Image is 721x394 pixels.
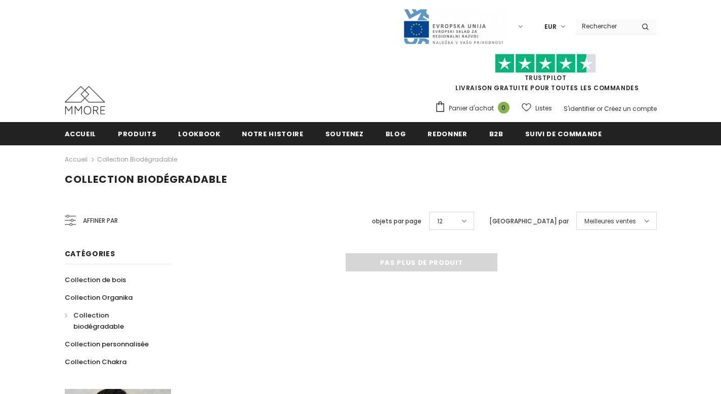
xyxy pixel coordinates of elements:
span: Collection de bois [65,275,126,285]
a: TrustPilot [525,73,567,82]
input: Search Site [576,19,634,33]
a: Produits [118,122,156,145]
span: Collection biodégradable [73,310,124,331]
span: Panier d'achat [449,103,494,113]
img: Javni Razpis [403,8,504,45]
a: Javni Razpis [403,22,504,30]
a: Accueil [65,153,88,166]
a: Listes [522,99,552,117]
span: LIVRAISON GRATUITE POUR TOUTES LES COMMANDES [435,58,657,92]
a: B2B [489,122,503,145]
span: 12 [437,216,443,226]
a: Lookbook [178,122,220,145]
label: objets par page [372,216,421,226]
a: Accueil [65,122,97,145]
a: Blog [386,122,406,145]
span: Produits [118,129,156,139]
label: [GEOGRAPHIC_DATA] par [489,216,569,226]
a: Créez un compte [604,104,657,113]
a: Panier d'achat 0 [435,101,515,116]
span: EUR [544,22,557,32]
span: Blog [386,129,406,139]
span: Collection Chakra [65,357,126,367]
span: Affiner par [83,215,118,226]
span: soutenez [325,129,364,139]
span: Suivi de commande [525,129,602,139]
a: Collection de bois [65,271,126,289]
a: Collection biodégradable [65,306,160,335]
span: Listes [535,103,552,113]
span: Notre histoire [242,129,303,139]
img: Faites confiance aux étoiles pilotes [495,54,596,73]
a: Redonner [428,122,467,145]
span: Meilleures ventes [584,216,636,226]
span: Accueil [65,129,97,139]
a: Collection Chakra [65,353,126,371]
a: S'identifier [564,104,595,113]
a: Collection Organika [65,289,133,306]
span: Collection personnalisée [65,339,149,349]
a: Notre histoire [242,122,303,145]
span: or [597,104,603,113]
span: Collection Organika [65,293,133,302]
span: Catégories [65,249,115,259]
span: B2B [489,129,503,139]
a: Collection personnalisée [65,335,149,353]
span: 0 [498,102,510,113]
a: Collection biodégradable [97,155,177,164]
img: Cas MMORE [65,86,105,114]
span: Collection biodégradable [65,172,227,186]
span: Lookbook [178,129,220,139]
a: Suivi de commande [525,122,602,145]
span: Redonner [428,129,467,139]
a: soutenez [325,122,364,145]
